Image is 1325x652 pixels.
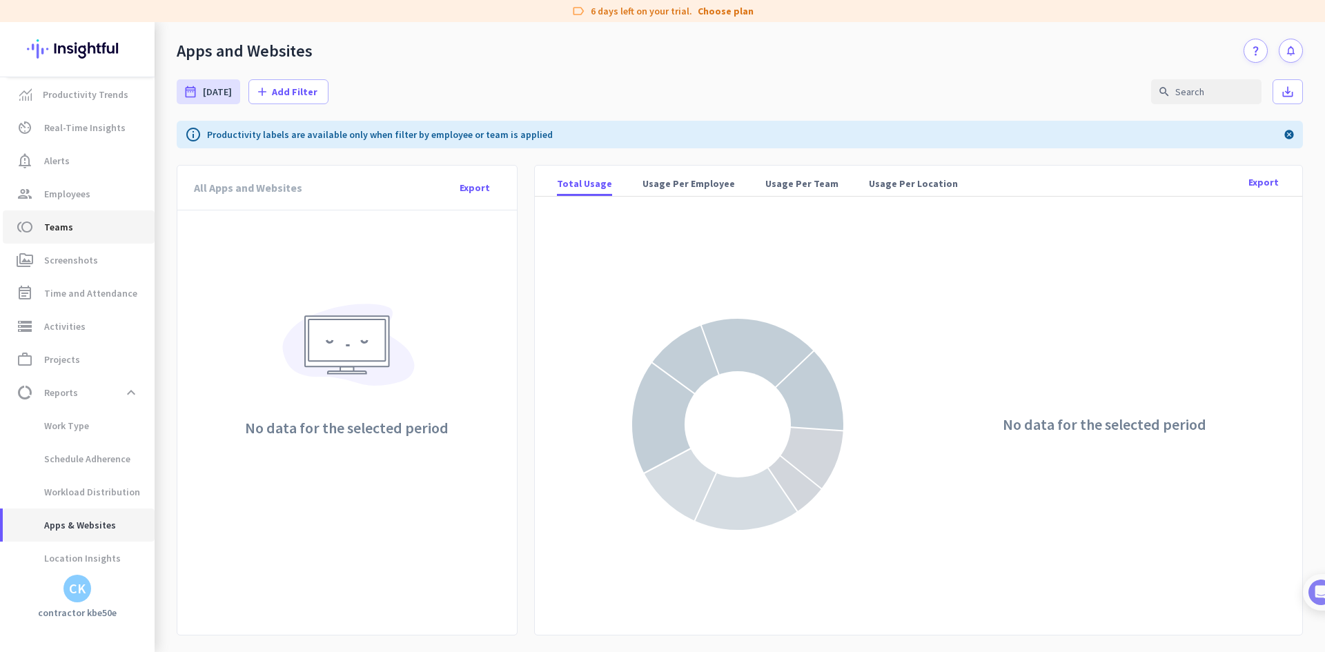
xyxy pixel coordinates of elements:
[869,177,958,190] span: Usage Per Location
[631,317,845,531] img: placeholder-pie-chart.svg
[177,41,313,61] div: Apps and Websites
[255,85,269,99] i: add
[44,285,137,302] span: Time and Attendance
[44,351,80,368] span: Projects
[14,409,89,442] span: Work Type
[17,285,33,302] i: event_note
[3,111,155,144] a: av_timerReal-Time Insights
[44,252,98,268] span: Screenshots
[557,177,612,190] span: Total Usage
[14,508,116,542] span: Apps & Websites
[203,85,232,99] span: [DATE]
[1003,417,1206,432] h2: No data for the selected period
[3,78,155,111] a: menu-itemProductivity Trends
[1285,45,1297,57] i: notifications
[17,119,33,136] i: av_timer
[17,318,33,335] i: storage
[765,177,838,190] span: Usage Per Team
[17,186,33,202] i: group
[14,475,140,508] span: Workload Distribution
[3,244,155,277] a: perm_mediaScreenshots
[642,177,735,190] span: Usage Per Employee
[1281,85,1295,99] i: save_alt
[272,85,317,99] span: Add Filter
[3,343,155,376] a: work_outlineProjects
[277,295,418,404] img: nothing-to-review.svg
[3,409,155,442] a: Work Type
[3,542,155,575] a: Location Insights
[17,252,33,268] i: perm_media
[69,582,86,595] div: CK
[43,86,128,103] span: Productivity Trends
[3,144,155,177] a: notification_importantAlerts
[44,384,78,401] span: Reports
[19,88,32,101] img: menu-item
[207,128,553,141] p: Productivity labels are available only when filter by employee or team is applied
[17,152,33,169] i: notification_important
[1279,39,1303,63] button: notifications
[245,420,449,435] h2: No data for the selected period
[44,219,73,235] span: Teams
[17,384,33,401] i: data_usage
[44,152,70,169] span: Alerts
[571,4,585,18] i: label
[119,380,144,405] button: expand_less
[3,442,155,475] a: Schedule Adherence
[1241,170,1286,195] button: Export
[698,4,754,18] a: Choose plan
[14,442,130,475] span: Schedule Adherence
[3,376,155,409] a: data_usageReportsexpand_less
[184,85,197,99] i: date_range
[185,126,202,143] i: info
[44,318,86,335] span: Activities
[14,542,121,575] span: Location Insights
[3,210,155,244] a: tollTeams
[3,177,155,210] a: groupEmployees
[3,508,155,542] a: Apps & Websites
[3,277,155,310] a: event_noteTime and Attendance
[449,175,500,200] button: Export
[1248,176,1279,188] span: Export
[17,351,33,368] i: work_outline
[3,475,155,508] a: Workload Distribution
[1151,79,1262,104] input: Search
[460,181,490,195] span: Export
[248,79,328,104] button: addAdd Filter
[1158,86,1170,98] i: search
[1250,45,1262,57] i: question_mark
[27,22,128,76] img: Insightful logo
[194,166,302,210] div: All Apps and Websites
[3,310,155,343] a: storageActivities
[44,186,90,202] span: Employees
[1244,39,1268,63] a: question_mark
[17,219,33,235] i: toll
[1284,126,1295,143] i: cancel
[1273,79,1303,104] button: save_alt
[44,119,126,136] span: Real-Time Insights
